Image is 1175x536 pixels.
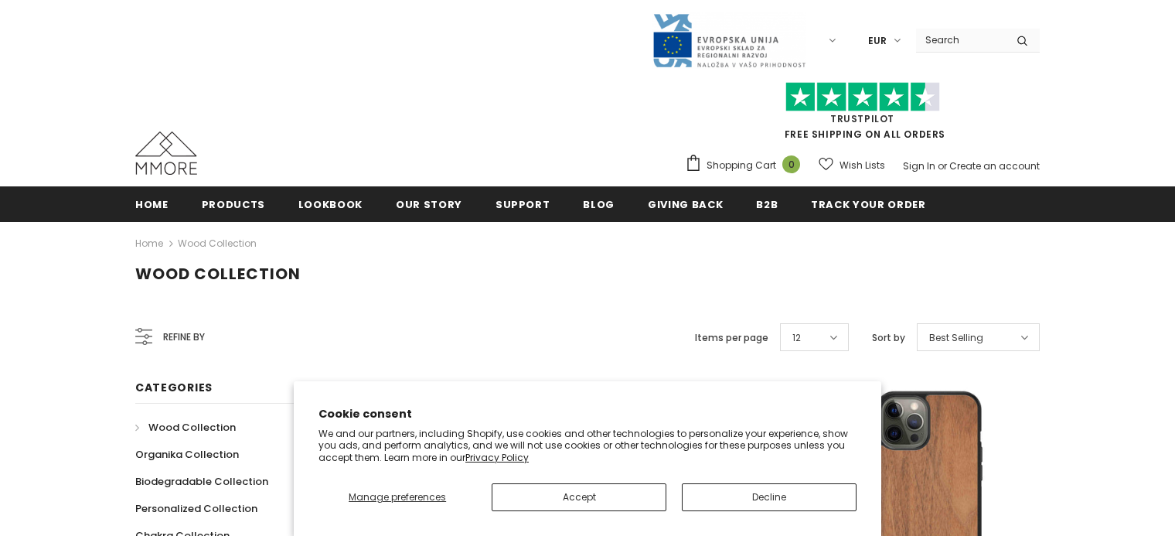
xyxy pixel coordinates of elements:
[298,186,363,221] a: Lookbook
[135,263,301,285] span: Wood Collection
[135,380,213,395] span: Categories
[135,414,236,441] a: Wood Collection
[872,330,905,346] label: Sort by
[682,483,857,511] button: Decline
[135,501,257,516] span: Personalized Collection
[135,441,239,468] a: Organika Collection
[648,186,723,221] a: Giving back
[811,197,925,212] span: Track your order
[465,451,529,464] a: Privacy Policy
[685,89,1040,141] span: FREE SHIPPING ON ALL ORDERS
[819,152,885,179] a: Wish Lists
[202,197,265,212] span: Products
[648,197,723,212] span: Giving back
[148,420,236,435] span: Wood Collection
[396,197,462,212] span: Our Story
[202,186,265,221] a: Products
[298,197,363,212] span: Lookbook
[868,33,887,49] span: EUR
[583,197,615,212] span: Blog
[756,197,778,212] span: B2B
[756,186,778,221] a: B2B
[135,447,239,462] span: Organika Collection
[811,186,925,221] a: Track your order
[785,82,940,112] img: Trust Pilot Stars
[583,186,615,221] a: Blog
[135,234,163,253] a: Home
[916,29,1005,51] input: Search Site
[792,330,801,346] span: 12
[135,131,197,175] img: MMORE Cases
[163,329,205,346] span: Refine by
[707,158,776,173] span: Shopping Cart
[782,155,800,173] span: 0
[685,154,808,177] a: Shopping Cart 0
[135,474,268,489] span: Biodegradable Collection
[349,490,446,504] span: Manage preferences
[135,468,268,495] a: Biodegradable Collection
[903,159,935,172] a: Sign In
[496,186,550,221] a: support
[318,483,476,511] button: Manage preferences
[135,186,169,221] a: Home
[135,495,257,522] a: Personalized Collection
[178,237,257,250] a: Wood Collection
[396,186,462,221] a: Our Story
[135,197,169,212] span: Home
[318,406,857,422] h2: Cookie consent
[830,112,894,125] a: Trustpilot
[840,158,885,173] span: Wish Lists
[695,330,768,346] label: Items per page
[318,428,857,464] p: We and our partners, including Shopify, use cookies and other technologies to personalize your ex...
[929,330,983,346] span: Best Selling
[492,483,666,511] button: Accept
[652,33,806,46] a: Javni Razpis
[949,159,1040,172] a: Create an account
[652,12,806,69] img: Javni Razpis
[938,159,947,172] span: or
[496,197,550,212] span: support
